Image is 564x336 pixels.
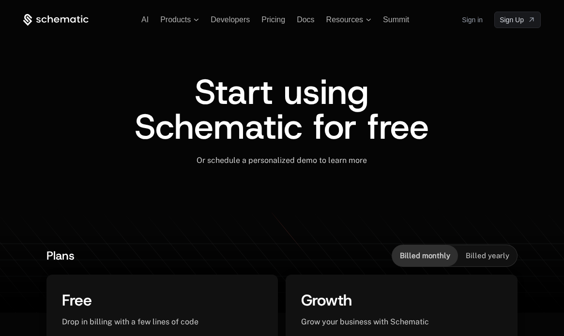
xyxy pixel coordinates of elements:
a: Developers [211,15,250,24]
span: Grow your business with Schematic [301,317,429,326]
span: Drop in billing with a few lines of code [62,317,198,326]
span: Billed monthly [400,251,450,261]
span: Resources [326,15,363,24]
span: Sign Up [500,15,524,25]
span: Plans [46,248,75,263]
span: Start using Schematic for free [135,69,429,150]
a: [object Object] [494,12,541,28]
a: Pricing [261,15,285,24]
span: Free [62,290,92,310]
span: Growth [301,290,352,310]
a: Summit [383,15,409,24]
span: Products [160,15,191,24]
span: Billed yearly [466,251,509,261]
span: Or schedule a personalized demo to learn more [197,156,367,165]
a: Docs [297,15,314,24]
a: AI [141,15,149,24]
a: Sign in [462,12,483,28]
